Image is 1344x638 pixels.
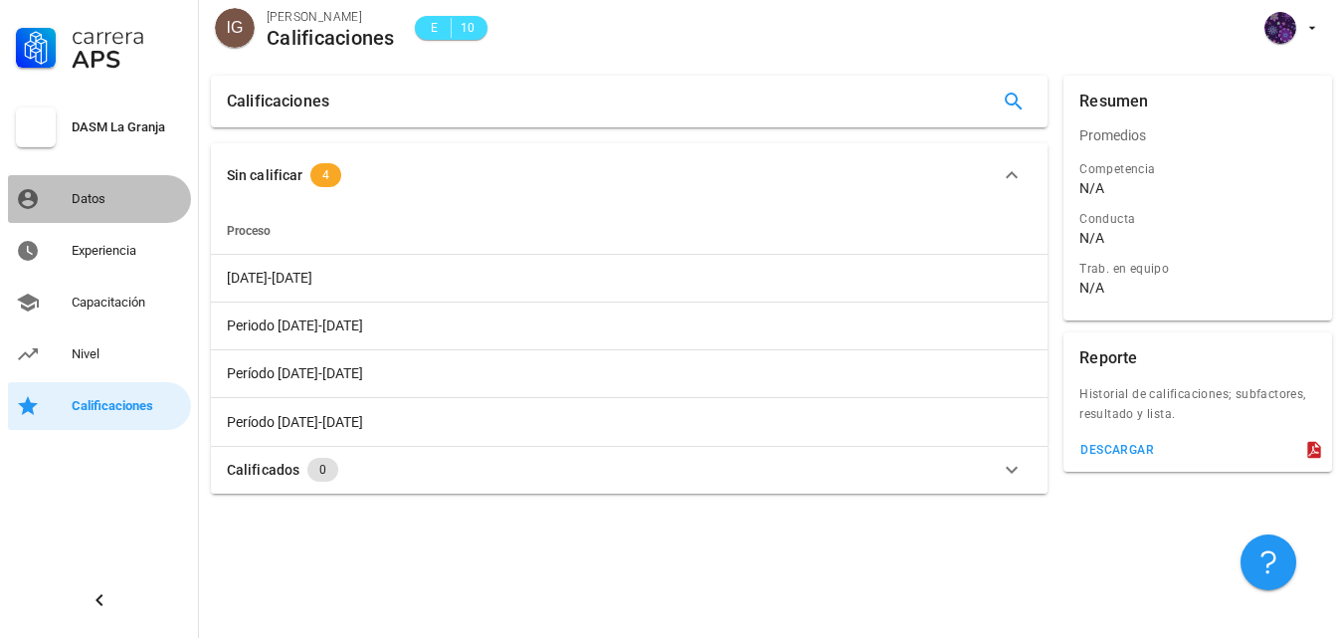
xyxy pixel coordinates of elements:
div: APS [72,48,183,72]
span: E [427,18,443,38]
a: Experiencia [8,227,191,275]
div: Datos [72,191,183,207]
span: IG [227,8,244,48]
div: Capacitación [72,295,183,311]
span: Período [DATE]-[DATE] [227,414,363,430]
div: Reporte [1079,332,1137,384]
div: Sin calificar [227,164,302,186]
div: Calificaciones [267,27,395,49]
div: Nivel [72,346,183,362]
div: Conducta [1079,209,1316,229]
div: Trab. en equipo [1079,259,1316,279]
button: Calificados 0 [211,446,1048,494]
div: Carrera [72,24,183,48]
a: Nivel [8,330,191,378]
button: descargar [1071,436,1162,464]
span: Periodo [DATE]-[DATE] [227,318,363,333]
div: avatar [215,8,255,48]
a: Datos [8,175,191,223]
th: Proceso [211,207,1048,255]
div: Calificaciones [72,398,183,414]
span: 4 [322,163,329,187]
div: [PERSON_NAME] [267,7,395,27]
div: DASM La Granja [72,119,183,135]
span: [DATE]-[DATE] [227,270,312,286]
span: Período [DATE]-[DATE] [227,365,363,381]
div: Resumen [1079,76,1148,127]
div: Promedios [1063,111,1332,159]
span: Proceso [227,224,271,238]
div: N/A [1079,229,1104,247]
div: descargar [1079,443,1154,457]
span: 10 [460,18,476,38]
div: Experiencia [72,243,183,259]
div: N/A [1079,279,1104,297]
div: Calificados [227,459,299,481]
div: Competencia [1079,159,1316,179]
a: Calificaciones [8,382,191,430]
span: 0 [319,458,326,482]
a: Capacitación [8,279,191,326]
button: Sin calificar 4 [211,143,1048,207]
div: avatar [1264,12,1296,44]
div: Historial de calificaciones; subfactores, resultado y lista. [1063,384,1332,436]
div: N/A [1079,179,1104,197]
div: Calificaciones [227,76,329,127]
